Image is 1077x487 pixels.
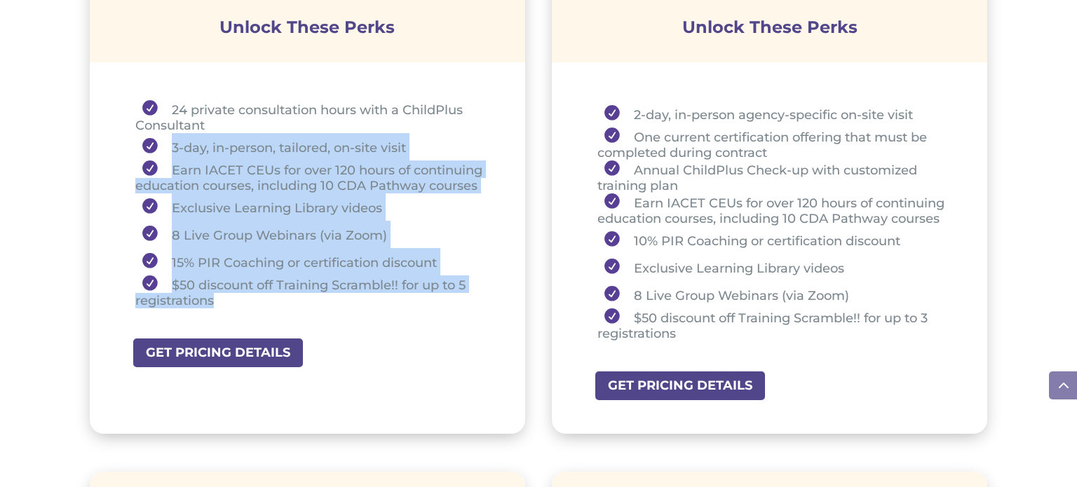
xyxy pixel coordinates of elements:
[597,226,952,254] li: 10% PIR Coaching or certification discount
[135,100,490,133] li: 24 private consultation hours with a ChildPlus Consultant
[597,100,952,128] li: 2-day, in-person agency-specific on-site visit
[135,248,490,275] li: 15% PIR Coaching or certification discount
[594,370,766,402] a: GET PRICING DETAILS
[90,27,525,34] h3: Unlock These Perks
[597,308,952,341] li: $50 discount off Training Scramble!! for up to 3 registrations
[135,160,490,193] li: Earn IACET CEUs for over 120 hours of continuing education courses, including 10 CDA Pathway courses
[597,160,952,193] li: Annual ChildPlus Check-up with customized training plan
[597,128,952,160] li: One current certification offering that must be completed during contract
[597,281,952,308] li: 8 Live Group Webinars (via Zoom)
[135,133,490,160] li: 3-day, in-person, tailored, on-site visit
[552,27,987,34] h3: Unlock These Perks
[135,193,490,221] li: Exclusive Learning Library videos
[132,337,304,369] a: GET PRICING DETAILS
[135,221,490,248] li: 8 Live Group Webinars (via Zoom)
[597,254,952,281] li: Exclusive Learning Library videos
[135,275,490,308] li: $50 discount off Training Scramble!! for up to 5 registrations
[597,193,952,226] li: Earn IACET CEUs for over 120 hours of continuing education courses, including 10 CDA Pathway courses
